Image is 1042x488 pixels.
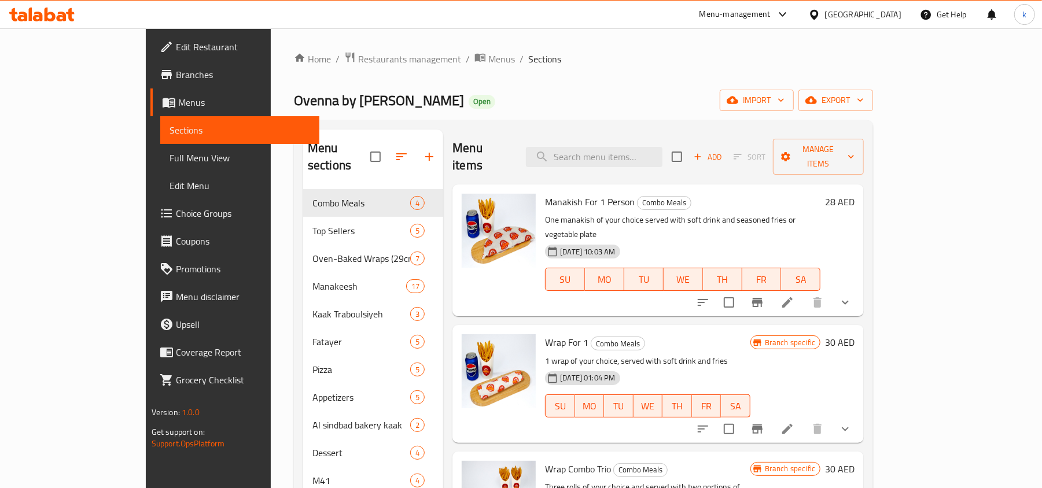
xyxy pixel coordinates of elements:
div: Combo Meals [613,463,668,477]
span: k [1022,8,1026,21]
li: / [466,52,470,66]
button: WE [634,394,663,417]
div: Dessert4 [303,439,443,467]
button: FR [692,394,721,417]
span: FR [747,271,777,288]
div: Combo Meals [591,337,645,350]
span: 17 [407,281,424,292]
span: Add item [689,148,726,166]
span: SU [550,271,580,288]
div: items [410,335,425,349]
span: Combo Meals [614,463,667,476]
div: items [410,363,425,376]
span: Select section [665,145,689,169]
span: Sections [170,123,311,137]
a: Restaurants management [344,51,461,66]
div: Oven-Baked Wraps (29cm) [312,252,410,265]
span: 4 [411,475,424,486]
span: M41 [312,474,410,487]
span: Edit Restaurant [176,40,311,54]
div: [GEOGRAPHIC_DATA] [825,8,901,21]
button: SU [545,394,575,417]
span: Menu disclaimer [176,290,311,304]
img: Wrap For 1 [462,334,536,408]
div: Manakeesh [312,279,406,293]
span: Full Menu View [170,151,311,165]
span: Version: [152,405,180,420]
h2: Menu items [452,139,512,174]
span: Select section first [726,148,773,166]
button: show more [831,415,859,443]
span: 5 [411,337,424,347]
span: TU [629,271,659,288]
span: 2 [411,420,424,431]
a: Full Menu View [160,144,320,172]
h6: 30 AED [825,334,855,350]
span: 5 [411,225,424,236]
span: Combo Meals [312,196,410,210]
span: Dessert [312,446,410,460]
span: Pizza [312,363,410,376]
span: Branches [176,68,311,82]
button: Branch-specific-item [743,289,771,316]
div: Fatayer5 [303,328,443,356]
a: Menus [150,88,320,116]
span: Wrap For 1 [545,334,588,351]
div: Combo Meals [637,196,691,210]
span: Coverage Report [176,345,311,359]
span: Branch specific [760,337,820,348]
button: sort-choices [689,415,717,443]
button: Add [689,148,726,166]
a: Edit menu item [780,295,794,309]
a: Menus [474,51,515,66]
span: SU [550,398,570,415]
span: Open [469,97,495,106]
span: Appetizers [312,390,410,404]
div: items [410,446,425,460]
p: 1 wrap of your choice, served with soft drink and fries [545,354,750,368]
span: Ovenna by [PERSON_NAME] [294,87,464,113]
a: Edit Restaurant [150,33,320,61]
span: Select all sections [363,145,388,169]
div: items [410,474,425,487]
span: WE [638,398,658,415]
div: Open [469,95,495,109]
button: SU [545,268,585,291]
button: show more [831,289,859,316]
span: Top Sellers [312,224,410,238]
span: [DATE] 10:03 AM [555,246,620,257]
div: Kaak Traboulsiyeh3 [303,300,443,328]
a: Upsell [150,310,320,338]
div: Manakeesh17 [303,272,443,300]
span: Add [692,150,723,164]
span: Sections [528,52,561,66]
div: items [410,418,425,432]
a: Branches [150,61,320,88]
button: TU [604,394,634,417]
span: Menus [488,52,515,66]
span: Combo Meals [638,196,691,209]
span: Coupons [176,234,311,248]
span: 4 [411,198,424,209]
span: Upsell [176,317,311,331]
a: Grocery Checklist [150,366,320,394]
div: items [410,196,425,210]
span: Select to update [717,290,741,315]
span: 5 [411,364,424,375]
span: Menus [178,95,311,109]
span: SA [786,271,816,288]
h2: Menu sections [308,139,370,174]
button: SA [721,394,750,417]
a: Promotions [150,255,320,283]
span: Grocery Checklist [176,373,311,387]
a: Coupons [150,227,320,255]
span: Select to update [717,417,741,441]
button: Manage items [773,139,864,175]
div: Kaak Traboulsiyeh [312,307,410,321]
button: export [798,90,873,111]
div: items [410,252,425,265]
span: Al sindbad bakery kaak [312,418,410,432]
